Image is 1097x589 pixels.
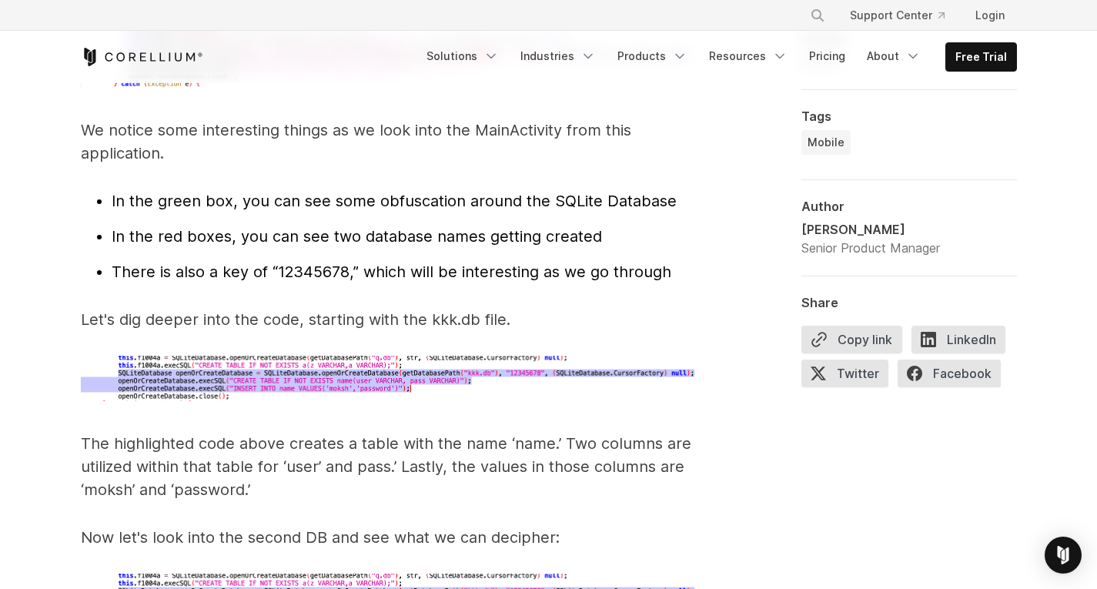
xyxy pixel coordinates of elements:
[791,2,1017,29] div: Navigation Menu
[81,119,697,165] p: We notice some interesting things as we look into the MainActivity from this application.
[1045,537,1082,574] div: Open Intercom Messenger
[112,227,602,246] span: In the red boxes, you can see two database names getting created
[858,42,930,70] a: About
[81,432,697,501] p: The highlighted code above creates a table with the name ‘name.’ Two columns are utilized within ...
[511,42,605,70] a: Industries
[81,48,203,66] a: Corellium Home
[801,199,1017,214] div: Author
[911,326,1015,360] a: LinkedIn
[911,326,1005,353] span: LinkedIn
[838,2,957,29] a: Support Center
[801,220,940,239] div: [PERSON_NAME]
[946,43,1016,71] a: Free Trial
[112,192,677,210] span: In the green box, you can see some obfuscation around the SQLite Database
[801,109,1017,124] div: Tags
[963,2,1017,29] a: Login
[81,308,697,331] p: Let's dig deeper into the code, starting with the kkk.db file.
[801,239,940,257] div: Senior Product Manager
[81,356,697,401] img: Screenshot of the kkk.db file
[808,135,844,150] span: Mobile
[417,42,508,70] a: Solutions
[801,326,902,353] button: Copy link
[804,2,831,29] button: Search
[800,42,855,70] a: Pricing
[700,42,797,70] a: Resources
[801,360,888,387] span: Twitter
[801,360,898,393] a: Twitter
[417,42,1017,72] div: Navigation Menu
[898,360,1010,393] a: Facebook
[608,42,697,70] a: Products
[801,130,851,155] a: Mobile
[801,295,1017,310] div: Share
[81,526,697,549] p: Now let's look into the second DB and see what we can decipher:
[898,360,1001,387] span: Facebook
[112,263,671,281] span: There is also a key of “12345678,” which will be interesting as we go through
